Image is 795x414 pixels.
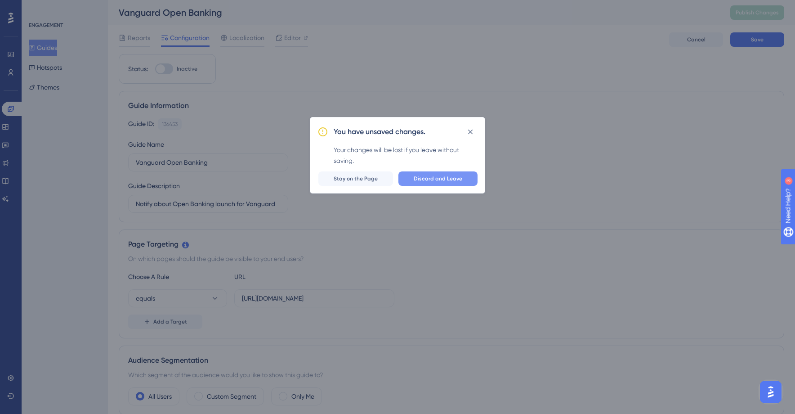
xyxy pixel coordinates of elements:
[414,175,462,182] span: Discard and Leave
[334,126,425,137] h2: You have unsaved changes.
[21,2,56,13] span: Need Help?
[757,378,784,405] iframe: UserGuiding AI Assistant Launcher
[63,4,65,12] div: 3
[334,144,478,166] div: Your changes will be lost if you leave without saving.
[334,175,378,182] span: Stay on the Page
